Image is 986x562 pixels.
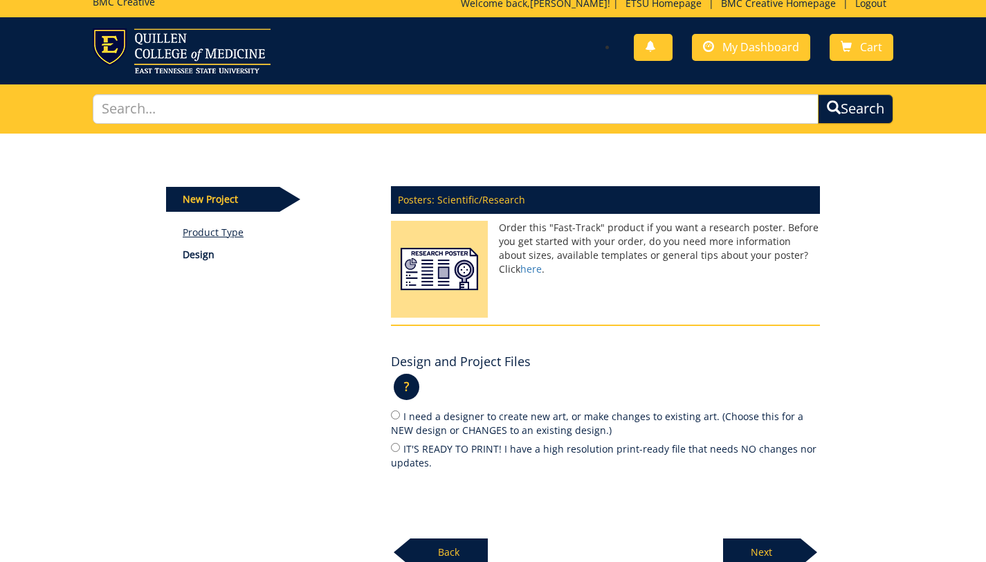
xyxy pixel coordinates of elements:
input: Search... [93,94,819,124]
a: Cart [830,34,893,61]
h4: Design and Project Files [391,355,531,369]
button: Search [818,94,893,124]
input: IT'S READY TO PRINT! I have a high resolution print-ready file that needs NO changes nor updates. [391,443,400,452]
p: Posters: Scientific/Research [391,186,820,214]
span: Cart [860,39,882,55]
a: Product Type [183,226,370,239]
img: ETSU logo [93,28,271,73]
a: here [520,262,542,275]
label: I need a designer to create new art, or make changes to existing art. (Choose this for a NEW desi... [391,408,820,437]
p: New Project [166,187,280,212]
p: ? [394,374,419,400]
p: Order this "Fast-Track" product if you want a research poster. Before you get started with your o... [391,221,820,276]
label: IT'S READY TO PRINT! I have a high resolution print-ready file that needs NO changes nor updates. [391,441,820,470]
p: Design [183,248,370,262]
span: My Dashboard [722,39,799,55]
input: I need a designer to create new art, or make changes to existing art. (Choose this for a NEW desi... [391,410,400,419]
a: My Dashboard [692,34,810,61]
